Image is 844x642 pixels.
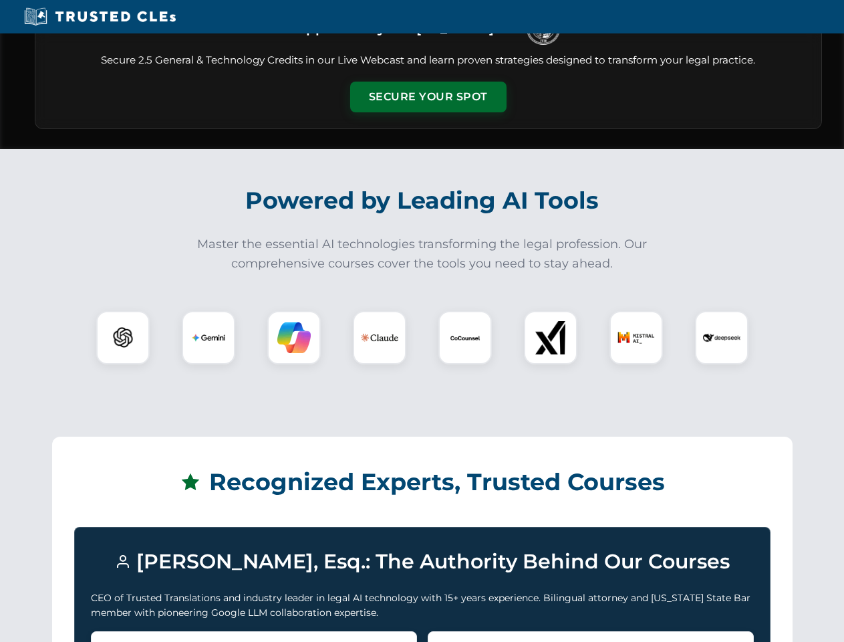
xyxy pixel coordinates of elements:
[617,319,655,356] img: Mistral AI Logo
[20,7,180,27] img: Trusted CLEs
[51,53,805,68] p: Secure 2.5 General & Technology Credits in our Live Webcast and learn proven strategies designed ...
[192,321,225,354] img: Gemini Logo
[438,311,492,364] div: CoCounsel
[361,319,398,356] img: Claude Logo
[104,318,142,357] img: ChatGPT Logo
[703,319,740,356] img: DeepSeek Logo
[609,311,663,364] div: Mistral AI
[182,311,235,364] div: Gemini
[695,311,748,364] div: DeepSeek
[277,321,311,354] img: Copilot Logo
[267,311,321,364] div: Copilot
[74,459,770,506] h2: Recognized Experts, Trusted Courses
[448,321,482,354] img: CoCounsel Logo
[534,321,567,354] img: xAI Logo
[96,311,150,364] div: ChatGPT
[91,591,754,621] p: CEO of Trusted Translations and industry leader in legal AI technology with 15+ years experience....
[353,311,406,364] div: Claude
[52,177,793,224] h2: Powered by Leading AI Tools
[524,311,577,364] div: xAI
[350,82,507,112] button: Secure Your Spot
[91,544,754,580] h3: [PERSON_NAME], Esq.: The Authority Behind Our Courses
[188,235,656,274] p: Master the essential AI technologies transforming the legal profession. Our comprehensive courses...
